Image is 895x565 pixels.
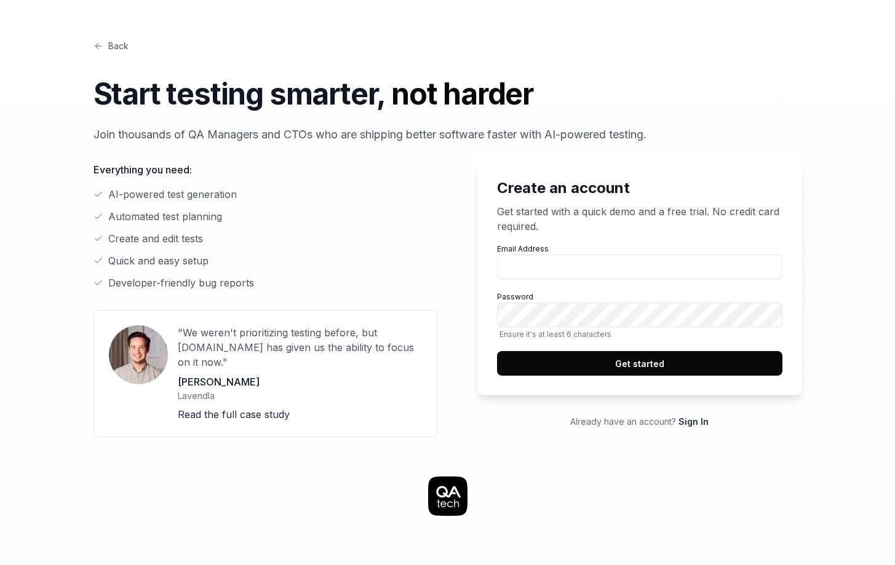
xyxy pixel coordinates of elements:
[178,389,423,402] p: Lavendla
[93,162,438,177] p: Everything you need:
[93,39,129,52] a: Back
[93,72,802,116] h1: Start testing smarter,
[93,126,802,143] p: Join thousands of QA Managers and CTOs who are shipping better software faster with AI-powered te...
[497,255,782,279] input: Email Address
[93,231,438,246] li: Create and edit tests
[477,415,802,428] p: Already have an account?
[178,325,423,369] p: "We weren't prioritizing testing before, but [DOMAIN_NAME] has given us the ability to focus on i...
[178,408,290,421] a: Read the full case study
[93,209,438,224] li: Automated test planning
[497,243,782,279] label: Email Address
[109,325,168,384] img: User avatar
[497,351,782,376] button: Get started
[93,187,438,202] li: AI-powered test generation
[497,291,782,339] label: Password
[678,416,709,427] a: Sign In
[497,177,782,199] h2: Create an account
[497,204,782,234] p: Get started with a quick demo and a free trial. No credit card required.
[93,253,438,268] li: Quick and easy setup
[391,76,533,112] span: not harder
[497,302,782,327] input: PasswordEnsure it's at least 6 characters
[497,330,782,339] span: Ensure it's at least 6 characters
[178,374,423,389] p: [PERSON_NAME]
[93,275,438,290] li: Developer-friendly bug reports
